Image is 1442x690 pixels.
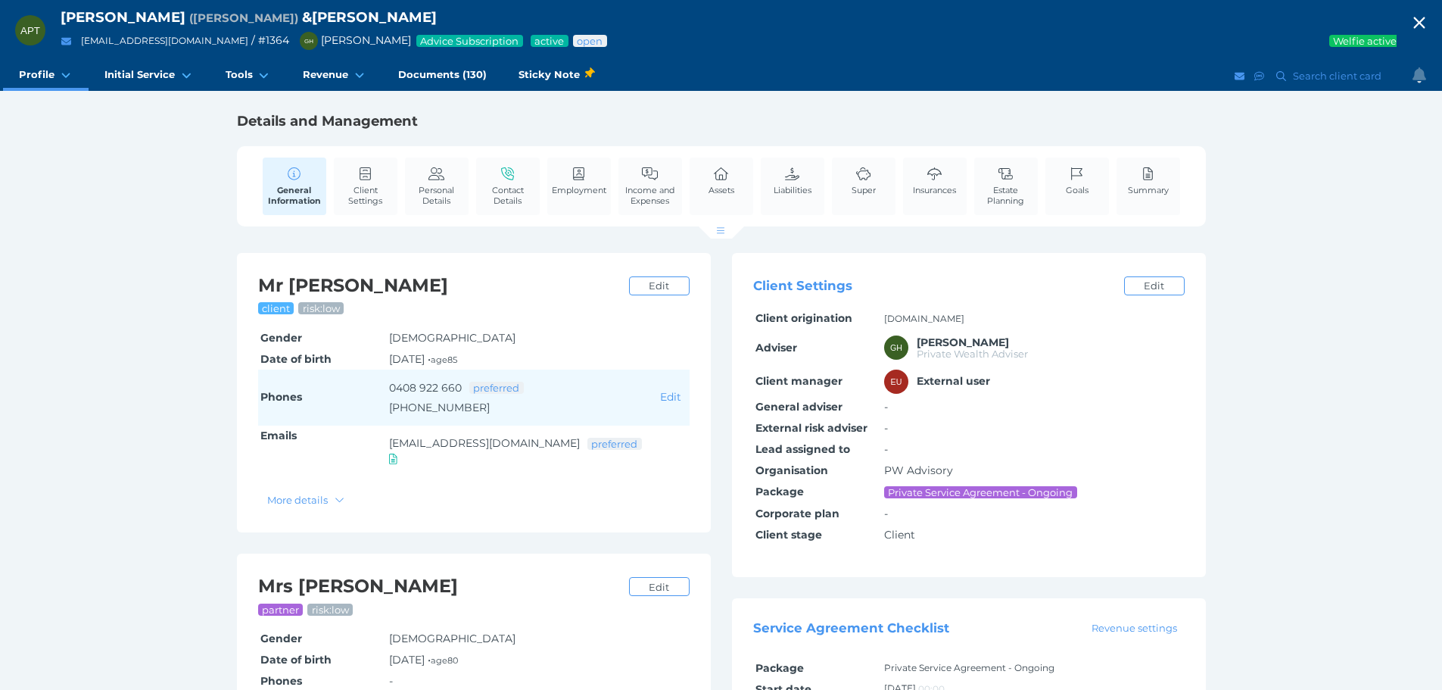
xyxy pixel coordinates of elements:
[251,33,289,47] span: / # 1364
[917,336,1009,349] span: Gareth Healy
[852,185,876,195] span: Super
[480,185,536,206] span: Contact Details
[753,279,852,294] span: Client Settings
[755,661,804,675] span: Package
[755,421,867,435] span: External risk adviser
[260,352,332,366] span: Date of birth
[405,158,469,214] a: Personal Details
[755,507,839,520] span: Corporate plan
[755,374,842,388] span: Client manager
[261,494,332,506] span: More details
[260,331,302,345] span: Gender
[89,61,209,91] a: Initial Service
[882,308,1185,329] td: [DOMAIN_NAME]
[884,442,888,456] span: -
[261,302,291,314] span: client
[302,8,437,26] span: & [PERSON_NAME]
[261,604,301,616] span: partner
[389,674,393,688] span: -
[260,429,297,442] span: Emails
[884,400,888,414] span: -
[189,11,298,25] span: Preferred name
[755,485,804,498] span: Package
[226,68,253,81] span: Tools
[917,374,990,388] span: External user
[61,8,185,26] span: [PERSON_NAME]
[755,341,797,354] span: Adviser
[909,158,960,204] a: Insurances
[1062,158,1092,204] a: Goals
[260,490,352,509] button: More details
[1252,67,1267,86] button: SMS
[622,185,678,206] span: Income and Expenses
[1269,67,1389,86] button: Search client card
[260,674,302,688] span: Phones
[1290,70,1388,82] span: Search client card
[389,352,457,366] span: [DATE] •
[887,486,1074,498] span: Private Service Agreement - Ongoing
[260,632,302,645] span: Gender
[431,655,458,666] small: age 80
[534,35,565,47] span: Service package status: Active service agreement in place
[472,382,521,394] span: preferred
[884,421,888,435] span: -
[19,68,55,81] span: Profile
[755,311,852,325] span: Client origination
[389,632,515,645] span: [DEMOGRAPHIC_DATA]
[1066,185,1089,195] span: Goals
[1137,279,1170,292] span: Edit
[519,67,593,83] span: Sticky Note
[81,35,248,46] a: [EMAIL_ADDRESS][DOMAIN_NAME]
[431,354,457,365] small: age 85
[338,185,394,206] span: Client Settings
[1124,276,1185,295] a: Edit
[660,390,681,404] a: Edit
[104,68,175,81] span: Initial Service
[642,279,675,292] span: Edit
[884,528,915,542] span: Client
[258,274,621,298] h2: Mr [PERSON_NAME]
[409,185,465,206] span: Personal Details
[978,185,1034,206] span: Estate Planning
[389,401,490,414] a: [PHONE_NUMBER]
[389,653,458,667] span: [DATE] •
[3,61,89,91] a: Profile
[287,61,382,91] a: Revenue
[260,653,332,667] span: Date of birth
[237,112,1206,130] h1: Details and Management
[884,336,908,360] div: Gareth Healy
[389,331,515,345] span: [DEMOGRAPHIC_DATA]
[974,158,1038,214] a: Estate Planning
[1124,158,1173,204] a: Summary
[266,185,322,206] span: General Information
[15,15,45,45] div: Anthony Philip Tribbick
[1084,620,1184,635] a: Revenue settings
[1332,35,1398,47] span: Welfie active
[20,25,40,36] span: APT
[917,348,1028,360] span: Private Wealth Adviser
[642,581,675,593] span: Edit
[263,158,326,215] a: General Information
[300,32,318,50] div: Gareth Healy
[258,575,621,598] h2: Mrs [PERSON_NAME]
[382,61,503,91] a: Documents (130)
[774,185,811,195] span: Liabilities
[548,158,610,204] a: Employment
[303,68,348,81] span: Revenue
[590,438,639,450] span: preferred
[260,390,302,404] span: Phones
[389,436,580,450] a: [EMAIL_ADDRESS][DOMAIN_NAME]
[618,158,682,214] a: Income and Expenses
[755,442,850,456] span: Lead assigned to
[890,343,902,352] span: GH
[419,35,520,47] span: Advice Subscription
[891,377,902,386] span: EU
[755,464,828,477] span: Organisation
[576,35,604,47] span: Advice status: Review not yet booked in
[57,32,76,51] button: Email
[1085,622,1183,634] span: Revenue settings
[705,158,738,204] a: Assets
[302,302,341,314] span: risk: low
[476,158,540,214] a: Contact Details
[884,370,908,394] div: External user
